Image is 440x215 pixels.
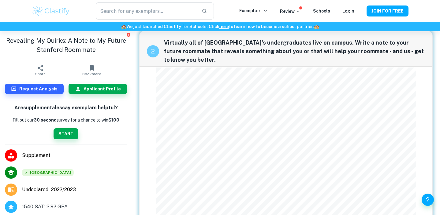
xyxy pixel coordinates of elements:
span: 🏫 [314,24,319,29]
div: recipe [147,45,159,57]
strong: $100 [108,118,119,122]
h1: Revealing My Quirks: A Note to My Future Stanford Roommate [5,36,127,54]
span: Undeclared - 2022/2023 [22,186,76,193]
b: 30 second [34,118,57,122]
p: Exemplars [239,7,268,14]
a: here [219,24,229,29]
div: Accepted: Stanford University [22,169,74,176]
button: Help and Feedback [422,194,434,206]
button: Report issue [126,32,131,37]
span: Share [35,72,46,76]
h6: We just launched Clastify for Schools. Click to learn how to become a school partner. [1,23,439,30]
input: Search for any exemplars... [96,2,197,20]
button: JOIN FOR FREE [367,5,408,16]
img: Clastify logo [32,5,70,17]
span: 🏫 [121,24,126,29]
a: Schools [313,9,330,13]
h6: Are supplemental essay exemplars helpful? [14,104,118,112]
span: Bookmark [82,72,101,76]
span: [GEOGRAPHIC_DATA] [22,169,74,176]
button: Bookmark [66,62,117,79]
h6: Request Analysis [19,86,58,92]
button: Request Analysis [5,84,64,94]
button: Share [15,62,66,79]
a: Login [342,9,354,13]
button: START [54,128,78,139]
span: 1540 SAT; 3.92 GPA [22,203,68,210]
p: Fill out our survey for a chance to win [13,117,119,123]
span: Supplement [22,152,127,159]
button: Applicant Profile [69,84,127,94]
span: Virtually all of [GEOGRAPHIC_DATA]'s undergraduates live on campus. Write a note to your future r... [164,38,425,64]
h6: Applicant Profile [84,86,121,92]
a: Major and Application Year [22,186,81,193]
p: Review [280,8,301,15]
